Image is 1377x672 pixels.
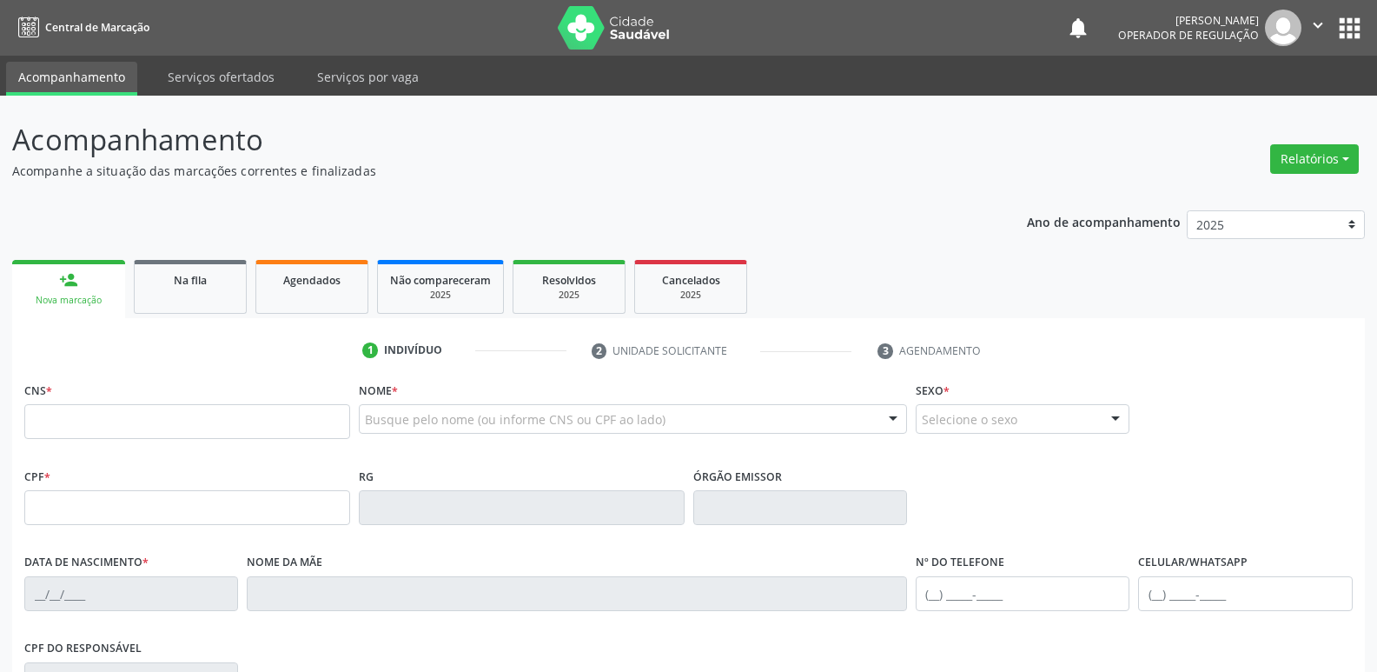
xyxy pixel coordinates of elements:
label: CPF do responsável [24,635,142,662]
div: 2025 [526,289,612,302]
span: Na fila [174,273,207,288]
label: RG [359,463,374,490]
span: Busque pelo nome (ou informe CNS ou CPF ao lado) [365,410,665,429]
span: Resolvidos [542,273,596,288]
button:  [1301,10,1334,46]
label: Nome [359,377,398,404]
i:  [1308,16,1327,35]
label: CPF [24,463,50,490]
label: Órgão emissor [693,463,782,490]
input: (__) _____-_____ [916,576,1129,611]
label: Nome da mãe [247,549,322,576]
div: Nova marcação [24,294,113,307]
span: Central de Marcação [45,20,149,35]
div: [PERSON_NAME] [1118,13,1259,28]
button: Relatórios [1270,144,1359,174]
span: Cancelados [662,273,720,288]
button: notifications [1066,16,1090,40]
div: 1 [362,343,378,358]
p: Acompanhamento [12,118,959,162]
a: Serviços ofertados [156,62,287,92]
div: 2025 [647,289,734,302]
div: Indivíduo [384,343,442,358]
a: Acompanhamento [6,62,137,96]
label: Celular/WhatsApp [1138,549,1248,576]
input: __/__/____ [24,576,238,611]
button: apps [1334,13,1365,43]
span: Não compareceram [390,273,491,288]
input: (__) _____-_____ [1138,576,1352,611]
span: Agendados [283,273,341,288]
label: CNS [24,377,52,404]
div: person_add [59,270,78,289]
label: Data de nascimento [24,549,149,576]
a: Central de Marcação [12,13,149,42]
span: Operador de regulação [1118,28,1259,43]
label: Sexo [916,377,950,404]
span: Selecione o sexo [922,410,1017,429]
a: Serviços por vaga [305,62,431,92]
p: Acompanhe a situação das marcações correntes e finalizadas [12,162,959,180]
p: Ano de acompanhamento [1027,210,1181,232]
label: Nº do Telefone [916,549,1004,576]
div: 2025 [390,289,491,302]
img: img [1265,10,1301,46]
